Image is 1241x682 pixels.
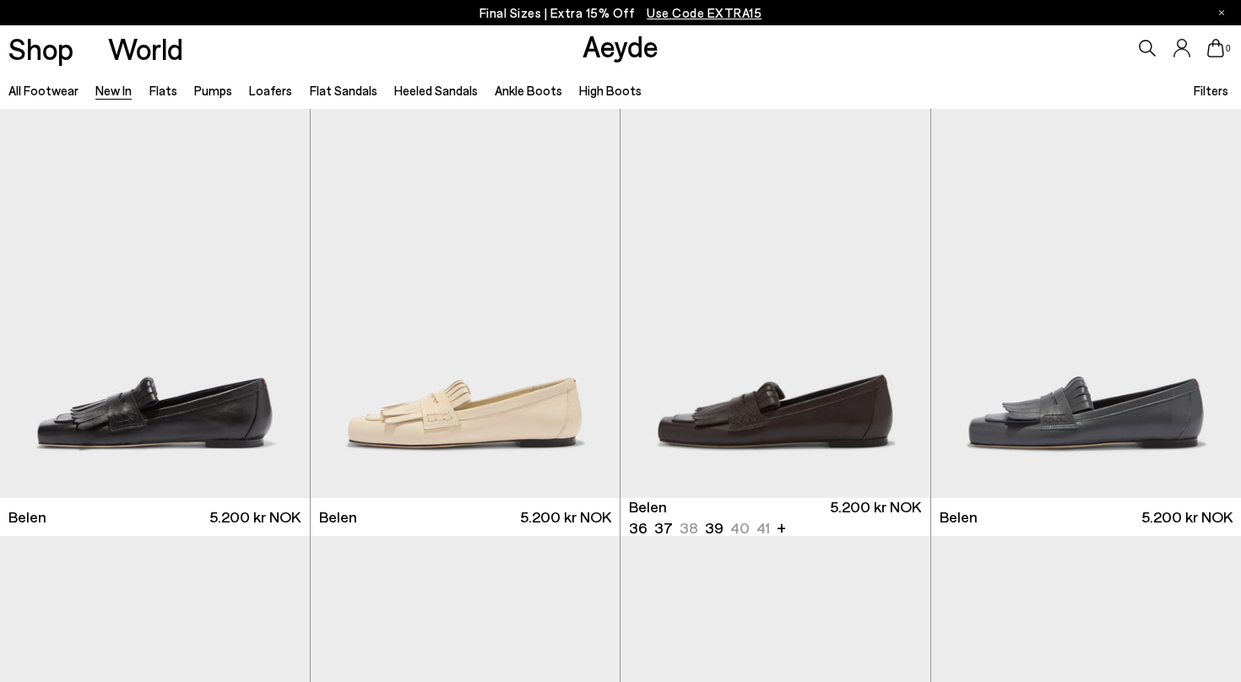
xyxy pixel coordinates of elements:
span: Belen [319,506,357,528]
a: 0 [1207,39,1224,57]
a: Next slide Previous slide [620,109,930,498]
span: Navigate to /collections/ss25-final-sizes [647,5,761,20]
a: All Footwear [8,83,79,98]
a: World [108,34,183,63]
span: 5.200 kr NOK [520,506,611,528]
img: Belen Tassel Loafers [311,109,620,498]
ul: variant [629,517,765,539]
li: 39 [705,517,723,539]
span: 5.200 kr NOK [830,496,921,539]
span: Belen [8,506,46,528]
li: 36 [629,517,648,539]
a: Belen 5.200 kr NOK [311,498,620,536]
a: Ankle Boots [495,83,562,98]
img: Belen Tassel Loafers [620,109,930,498]
span: 0 [1224,44,1233,53]
div: 1 / 6 [620,109,930,498]
a: New In [95,83,132,98]
span: 5.200 kr NOK [209,506,301,528]
span: Filters [1194,83,1228,98]
span: Belen [940,506,978,528]
a: Belen 36 37 38 39 40 41 + 5.200 kr NOK [620,498,930,536]
a: Aeyde [583,28,658,63]
span: 5.200 kr NOK [1141,506,1233,528]
a: Flat Sandals [310,83,377,98]
a: Heeled Sandals [394,83,478,98]
a: Pumps [194,83,232,98]
a: Loafers [249,83,292,98]
p: Final Sizes | Extra 15% Off [480,3,762,24]
a: Shop [8,34,73,63]
span: Belen [629,496,667,517]
li: + [777,516,786,539]
a: High Boots [579,83,642,98]
li: 37 [654,517,673,539]
a: Flats [149,83,177,98]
